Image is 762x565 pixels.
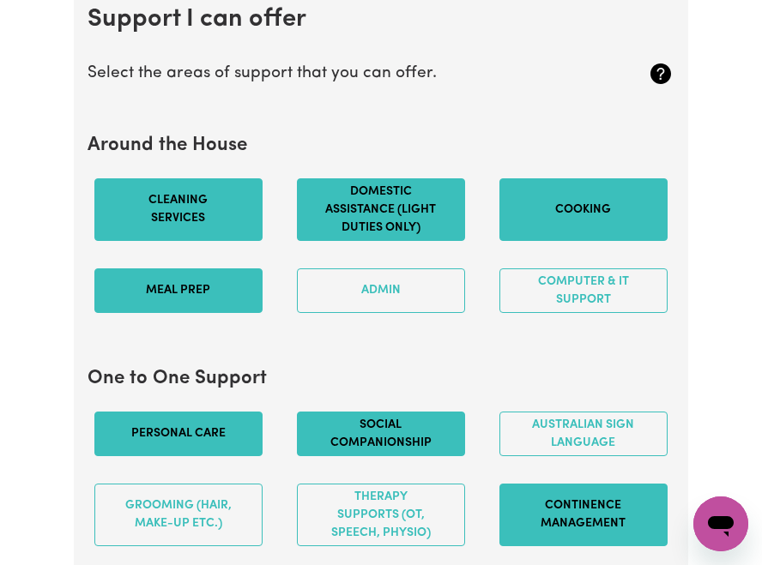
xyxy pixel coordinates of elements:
button: Therapy Supports (OT, speech, physio) [297,484,465,546]
h2: Around the House [88,135,674,158]
button: Continence management [499,484,668,546]
h2: One to One Support [88,368,674,391]
button: Computer & IT Support [499,268,668,313]
button: Personal care [94,412,263,456]
button: Cleaning services [94,178,263,241]
button: Grooming (hair, make-up etc.) [94,484,263,546]
p: Select the areas of support that you can offer. [88,62,577,87]
iframe: Button to launch messaging window [693,496,748,551]
h2: Support I can offer [88,4,674,34]
button: Australian Sign Language [499,412,668,456]
button: Cooking [499,178,668,241]
button: Social companionship [297,412,465,456]
button: Admin [297,268,465,313]
button: Meal prep [94,268,263,313]
button: Domestic assistance (light duties only) [297,178,465,241]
